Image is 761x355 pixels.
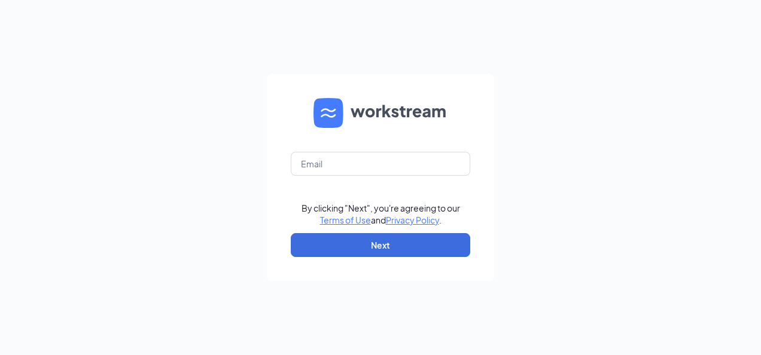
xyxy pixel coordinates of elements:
[320,215,371,225] a: Terms of Use
[386,215,439,225] a: Privacy Policy
[302,202,460,226] div: By clicking "Next", you're agreeing to our and .
[291,233,470,257] button: Next
[313,98,448,128] img: WS logo and Workstream text
[291,152,470,176] input: Email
